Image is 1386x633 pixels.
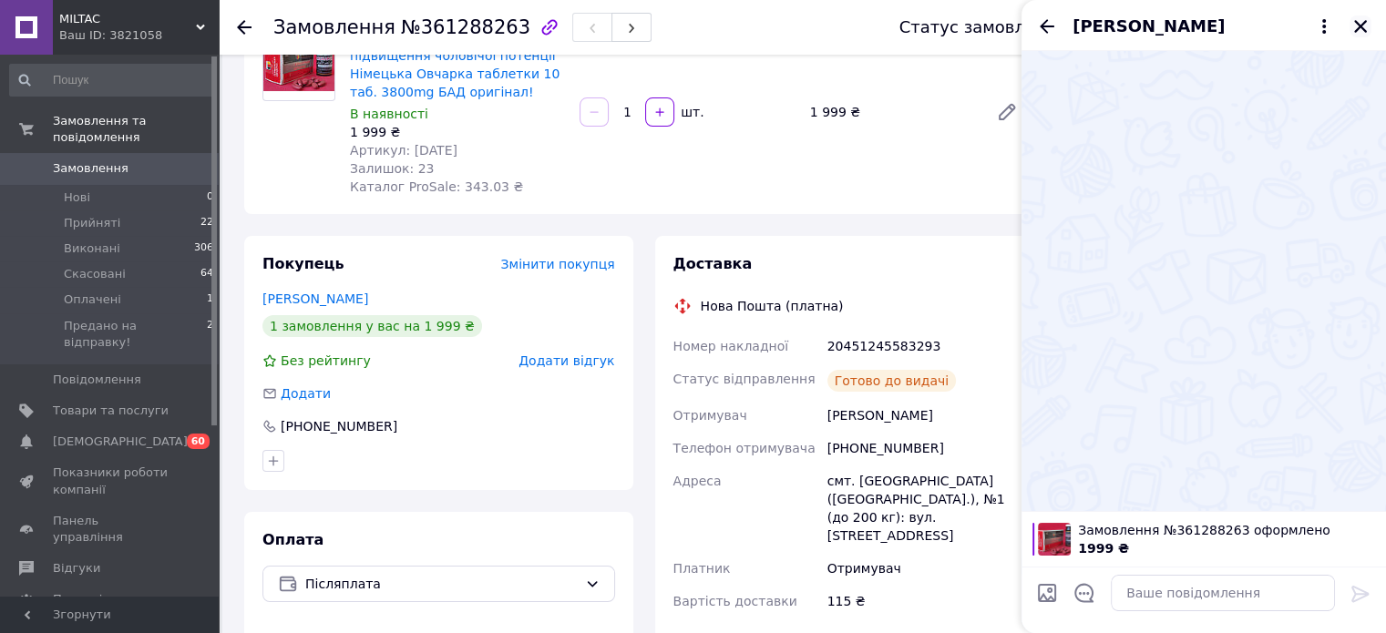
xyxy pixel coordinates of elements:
[207,291,213,308] span: 1
[263,37,334,91] img: Сильні таблетки для підвищення чоловічої потенції Німецька Овчарка таблетки 10 таб. 3800mg БАД ор...
[64,215,120,231] span: Прийняті
[53,372,141,388] span: Повідомлення
[350,123,565,141] div: 1 999 ₴
[824,432,1029,465] div: [PHONE_NUMBER]
[53,403,169,419] span: Товари та послуги
[53,465,169,497] span: Показники роботи компанії
[281,353,371,368] span: Без рейтингу
[279,417,399,435] div: [PHONE_NUMBER]
[1350,15,1371,37] button: Закрити
[518,353,614,368] span: Додати відгук
[187,434,210,449] span: 60
[53,591,102,607] span: Покупці
[273,16,395,38] span: Замовлення
[1073,581,1096,605] button: Відкрити шаблони відповідей
[1078,541,1129,556] span: 1999 ₴
[305,574,578,594] span: Післяплата
[350,107,428,121] span: В наявності
[1036,15,1058,37] button: Назад
[64,240,120,257] span: Виконані
[200,266,213,282] span: 64
[350,143,457,158] span: Артикул: [DATE]
[989,94,1025,130] a: Редагувати
[501,257,615,271] span: Змінити покупця
[53,160,128,177] span: Замовлення
[207,318,213,351] span: 2
[53,113,219,146] span: Замовлення та повідомлення
[803,99,981,125] div: 1 999 ₴
[53,434,188,450] span: [DEMOGRAPHIC_DATA]
[673,408,747,423] span: Отримувач
[262,291,368,306] a: [PERSON_NAME]
[824,465,1029,552] div: смт. [GEOGRAPHIC_DATA] ([GEOGRAPHIC_DATA].), №1 (до 200 кг): вул. [STREET_ADDRESS]
[1078,521,1375,539] span: Замовлення №361288263 оформлено
[1073,15,1225,38] span: [PERSON_NAME]
[673,441,816,455] span: Телефон отримувача
[1073,15,1335,38] button: [PERSON_NAME]
[59,11,196,27] span: MILTAC
[673,561,731,576] span: Платник
[401,16,530,38] span: №361288263
[673,339,789,353] span: Номер накладної
[237,18,252,36] div: Повернутися назад
[1038,523,1071,556] img: 4664033064_w100_h100_silnye-tabletki-dlya.jpg
[827,370,957,392] div: Готово до видачі
[64,291,121,308] span: Оплачені
[350,179,523,194] span: Каталог ProSale: 343.03 ₴
[899,18,1067,36] div: Статус замовлення
[262,315,482,337] div: 1 замовлення у вас на 1 999 ₴
[281,386,331,401] span: Додати
[673,594,797,608] span: Вартість доставки
[350,161,434,176] span: Залишок: 23
[207,189,213,206] span: 0
[824,552,1029,585] div: Отримувач
[673,474,722,488] span: Адреса
[9,64,215,97] input: Пошук
[64,266,126,282] span: Скасовані
[696,297,848,315] div: Нова Пошта (платна)
[350,30,560,99] a: Сильні таблетки для підвищення чоловічої потенції Німецька Овчарка таблетки 10 таб. 3800mg БАД ор...
[262,531,323,548] span: Оплата
[194,240,213,257] span: 306
[53,560,100,577] span: Відгуки
[673,255,753,272] span: Доставка
[64,318,207,351] span: Предано на відправку!
[824,330,1029,362] div: 20451245583293
[824,399,1029,432] div: [PERSON_NAME]
[262,255,344,272] span: Покупець
[676,103,705,121] div: шт.
[53,513,169,546] span: Панель управління
[200,215,213,231] span: 22
[64,189,90,206] span: Нові
[59,27,219,44] div: Ваш ID: 3821058
[673,372,816,386] span: Статус відправлення
[824,585,1029,618] div: 115 ₴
